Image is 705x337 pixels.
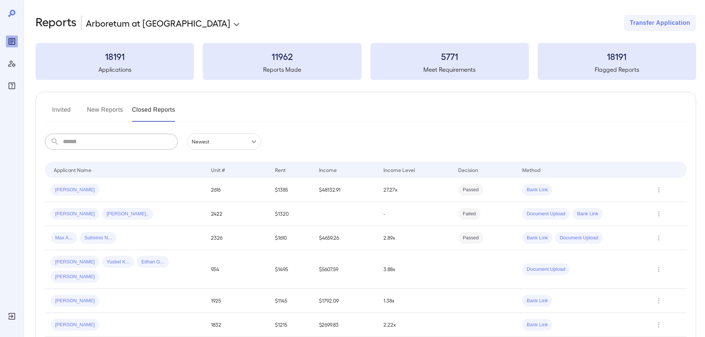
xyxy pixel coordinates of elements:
button: Row Actions [653,319,665,331]
div: Newest [187,134,261,150]
td: 1925 [205,289,269,313]
div: Decision [458,165,478,174]
button: Closed Reports [132,104,175,122]
span: Passed [458,235,483,242]
button: Row Actions [653,263,665,275]
button: New Reports [87,104,123,122]
td: 1.38x [377,289,453,313]
span: Yusbel K... [102,259,134,266]
h5: Applications [36,65,194,74]
td: 3.88x [377,250,453,289]
div: Applicant Name [54,165,91,174]
td: $1610 [269,226,313,250]
div: Reports [6,36,18,47]
span: [PERSON_NAME] [51,210,99,218]
span: Bank Link [522,186,552,193]
span: Document Upload [522,210,570,218]
div: Manage Users [6,58,18,70]
div: Log Out [6,310,18,322]
span: Max A... [51,235,77,242]
td: 934 [205,250,269,289]
button: Row Actions [653,232,665,244]
td: 2.22x [377,313,453,337]
h3: 5771 [370,50,529,62]
td: - [377,202,453,226]
h5: Meet Requirements [370,65,529,74]
span: Failed [458,210,480,218]
h5: Reports Made [203,65,361,74]
div: Income Level [383,165,415,174]
span: [PERSON_NAME].. [102,210,153,218]
summary: 18191Applications11962Reports Made5771Meet Requirements18191Flagged Reports [36,43,696,80]
button: Invited [45,104,78,122]
td: $4659.26 [313,226,377,250]
span: Bank Link [573,210,602,218]
span: Document Upload [522,266,570,273]
span: Bank Link [522,297,552,304]
div: FAQ [6,80,18,92]
span: Sufreinis N... [80,235,116,242]
div: Rent [275,165,287,174]
td: $1215 [269,313,313,337]
span: Eithan G... [137,259,168,266]
h3: 11962 [203,50,361,62]
td: $48132.91 [313,178,377,202]
td: $1792.09 [313,289,377,313]
span: Passed [458,186,483,193]
td: $1385 [269,178,313,202]
h5: Flagged Reports [538,65,696,74]
div: Income [319,165,337,174]
td: 2.89x [377,226,453,250]
td: 2326 [205,226,269,250]
td: $1320 [269,202,313,226]
h2: Reports [36,15,77,31]
td: $5607.59 [313,250,377,289]
p: Arboretum at [GEOGRAPHIC_DATA] [86,17,230,29]
span: [PERSON_NAME] [51,297,99,304]
span: Document Upload [555,235,602,242]
h3: 18191 [538,50,696,62]
div: Method [522,165,540,174]
div: Unit # [211,165,225,174]
td: 2422 [205,202,269,226]
button: Row Actions [653,184,665,196]
span: [PERSON_NAME] [51,259,99,266]
td: $1145 [269,289,313,313]
span: Bank Link [522,235,552,242]
td: 27.27x [377,178,453,202]
td: $1495 [269,250,313,289]
td: 1832 [205,313,269,337]
button: Transfer Application [624,15,696,31]
td: 2616 [205,178,269,202]
button: Row Actions [653,208,665,220]
h3: 18191 [36,50,194,62]
button: Row Actions [653,295,665,307]
span: [PERSON_NAME] [51,321,99,328]
span: [PERSON_NAME] [51,186,99,193]
td: $2699.83 [313,313,377,337]
span: [PERSON_NAME] [51,273,99,280]
span: Bank Link [522,321,552,328]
